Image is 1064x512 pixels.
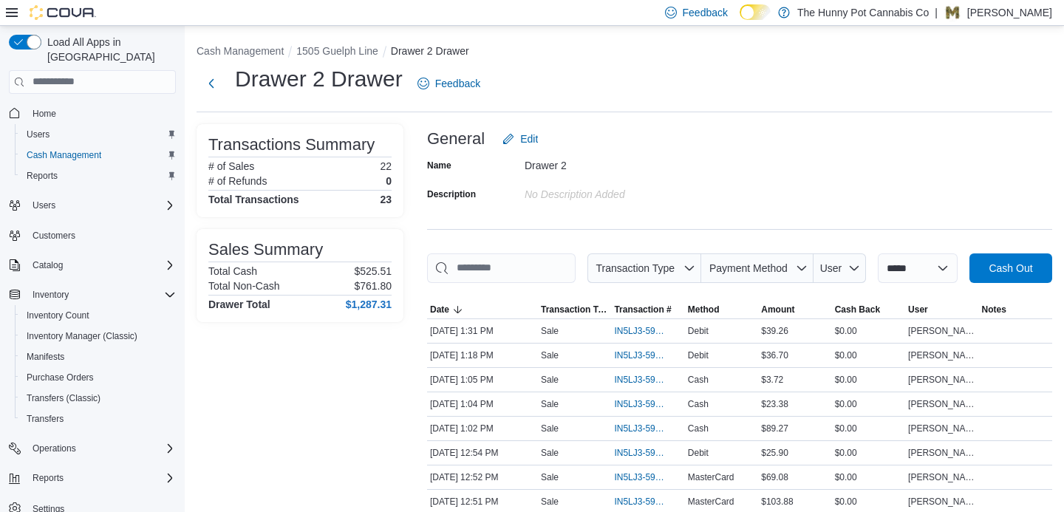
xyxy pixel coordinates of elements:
[905,301,978,318] button: User
[412,69,486,98] a: Feedback
[832,468,905,486] div: $0.00
[208,194,299,205] h4: Total Transactions
[21,410,176,428] span: Transfers
[908,325,975,337] span: [PERSON_NAME]
[27,413,64,425] span: Transfers
[908,398,975,410] span: [PERSON_NAME]
[709,262,788,274] span: Payment Method
[427,322,538,340] div: [DATE] 1:31 PM
[614,398,666,410] span: IN5LJ3-5953687
[497,124,544,154] button: Edit
[354,280,392,292] p: $761.80
[614,374,666,386] span: IN5LJ3-5953693
[944,4,961,21] div: Mike Calouro
[541,496,559,508] p: Sale
[21,146,107,164] a: Cash Management
[235,64,403,94] h1: Drawer 2 Drawer
[688,325,709,337] span: Debit
[614,325,666,337] span: IN5LJ3-5953855
[541,304,608,315] span: Transaction Type
[832,395,905,413] div: $0.00
[27,170,58,182] span: Reports
[296,45,378,57] button: 1505 Guelph Line
[33,443,76,454] span: Operations
[27,286,75,304] button: Inventory
[27,197,176,214] span: Users
[21,167,64,185] a: Reports
[908,447,975,459] span: [PERSON_NAME]
[797,4,929,21] p: The Hunny Pot Cannabis Co
[587,253,701,283] button: Transaction Type
[15,165,182,186] button: Reports
[761,471,788,483] span: $69.08
[21,369,100,386] a: Purchase Orders
[935,4,938,21] p: |
[21,410,69,428] a: Transfers
[688,374,709,386] span: Cash
[3,103,182,124] button: Home
[596,262,675,274] span: Transaction Type
[21,389,176,407] span: Transfers (Classic)
[814,253,866,283] button: User
[21,126,176,143] span: Users
[832,322,905,340] div: $0.00
[761,423,788,434] span: $89.27
[525,182,723,200] div: No Description added
[614,420,681,437] button: IN5LJ3-5953673
[3,468,182,488] button: Reports
[15,388,182,409] button: Transfers (Classic)
[391,45,469,57] button: Drawer 2 Drawer
[197,44,1052,61] nav: An example of EuiBreadcrumbs
[908,496,975,508] span: [PERSON_NAME]
[761,325,788,337] span: $39.26
[520,132,538,146] span: Edit
[427,253,576,283] input: This is a search bar. As you type, the results lower in the page will automatically filter.
[15,326,182,347] button: Inventory Manager (Classic)
[15,124,182,145] button: Users
[541,423,559,434] p: Sale
[614,395,681,413] button: IN5LJ3-5953687
[989,261,1032,276] span: Cash Out
[427,444,538,462] div: [DATE] 12:54 PM
[832,371,905,389] div: $0.00
[208,241,323,259] h3: Sales Summary
[435,76,480,91] span: Feedback
[21,327,143,345] a: Inventory Manager (Classic)
[688,398,709,410] span: Cash
[208,265,257,277] h6: Total Cash
[21,389,106,407] a: Transfers (Classic)
[27,469,69,487] button: Reports
[688,423,709,434] span: Cash
[614,322,681,340] button: IN5LJ3-5953855
[208,298,270,310] h4: Drawer Total
[27,310,89,321] span: Inventory Count
[430,304,449,315] span: Date
[541,349,559,361] p: Sale
[33,289,69,301] span: Inventory
[27,286,176,304] span: Inventory
[21,327,176,345] span: Inventory Manager (Classic)
[688,349,709,361] span: Debit
[908,471,975,483] span: [PERSON_NAME]
[761,374,783,386] span: $3.72
[27,104,176,123] span: Home
[427,371,538,389] div: [DATE] 1:05 PM
[3,284,182,305] button: Inventory
[380,194,392,205] h4: 23
[614,371,681,389] button: IN5LJ3-5953693
[21,348,176,366] span: Manifests
[208,280,280,292] h6: Total Non-Cash
[614,444,681,462] button: IN5LJ3-5953623
[21,369,176,386] span: Purchase Orders
[614,304,671,315] span: Transaction #
[21,146,176,164] span: Cash Management
[27,330,137,342] span: Inventory Manager (Classic)
[27,197,61,214] button: Users
[33,108,56,120] span: Home
[761,304,794,315] span: Amount
[761,447,788,459] span: $25.90
[761,398,788,410] span: $23.38
[33,230,75,242] span: Customers
[427,130,485,148] h3: General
